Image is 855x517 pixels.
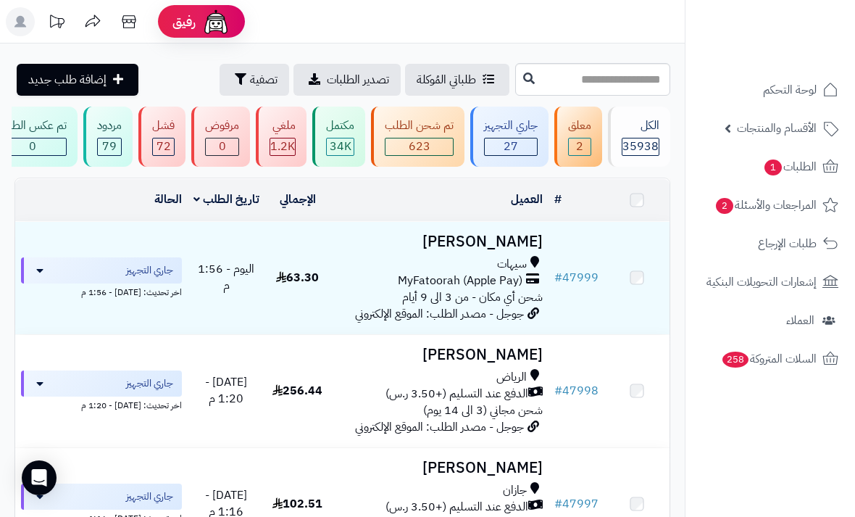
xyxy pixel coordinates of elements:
span: 2 [716,198,733,214]
div: 33952 [327,138,354,155]
span: شحن مجاني (3 الى 14 يوم) [423,402,543,419]
span: جاري التجهيز [126,376,173,391]
a: السلات المتروكة258 [694,342,846,376]
a: تصدير الطلبات [293,64,401,96]
span: جوجل - مصدر الطلب: الموقع الإلكتروني [355,418,524,436]
h3: [PERSON_NAME] [336,233,543,250]
span: 34K [327,138,354,155]
div: مردود [97,117,122,134]
a: #47999 [554,269,598,286]
a: جاري التجهيز 27 [467,107,551,167]
h3: [PERSON_NAME] [336,460,543,476]
span: 63.30 [276,269,319,286]
span: إشعارات التحويلات البنكية [706,272,817,292]
a: العملاء [694,303,846,338]
a: #47997 [554,495,598,513]
span: السلات المتروكة [721,349,817,369]
a: طلبات الإرجاع [694,226,846,261]
a: الكل35938 [605,107,673,167]
div: Open Intercom Messenger [22,460,57,495]
span: الدفع عند التسليم (+3.50 ر.س) [385,499,528,516]
span: MyFatoorah (Apple Pay) [398,273,522,289]
div: جاري التجهيز [484,117,538,134]
span: الدفع عند التسليم (+3.50 ر.س) [385,386,528,402]
span: 2 [569,138,591,155]
a: الطلبات1 [694,149,846,184]
span: 1 [764,160,782,175]
div: الكل [622,117,659,134]
h3: [PERSON_NAME] [336,347,543,363]
a: العميل [511,191,543,208]
span: إضافة طلب جديد [28,71,107,88]
span: سيهات [497,256,527,273]
span: جاري التجهيز [126,489,173,504]
span: جوجل - مصدر الطلب: الموقع الإلكتروني [355,305,524,323]
span: الرياض [496,369,527,386]
a: مردود 79 [80,107,135,167]
span: الأقسام والمنتجات [737,118,817,138]
span: تصفية [250,71,278,88]
span: الطلبات [763,157,817,177]
span: لوحة التحكم [763,80,817,100]
span: 258 [722,352,748,368]
a: معلق 2 [551,107,605,167]
span: 79 [98,138,121,155]
div: فشل [152,117,175,134]
span: 102.51 [272,495,322,513]
a: طلباتي المُوكلة [405,64,509,96]
span: طلبات الإرجاع [758,233,817,254]
div: معلق [568,117,591,134]
span: العملاء [786,310,814,331]
a: # [554,191,562,208]
a: المراجعات والأسئلة2 [694,188,846,223]
a: إضافة طلب جديد [17,64,138,96]
img: logo-2.png [756,41,841,71]
a: إشعارات التحويلات البنكية [694,265,846,299]
span: 72 [153,138,174,155]
span: تصدير الطلبات [327,71,389,88]
img: ai-face.png [201,7,230,36]
div: مرفوض [205,117,239,134]
span: 256.44 [272,382,322,400]
div: اخر تحديث: [DATE] - 1:20 م [21,397,182,412]
span: اليوم - 1:56 م [198,260,254,294]
span: جاري التجهيز [126,263,173,278]
a: مرفوض 0 [188,107,253,167]
span: شحن أي مكان - من 3 الى 9 أيام [402,289,543,306]
span: # [554,382,562,400]
a: تم شحن الطلب 623 [368,107,467,167]
span: رفيق [172,13,196,30]
div: ملغي [270,117,296,134]
div: مكتمل [326,117,354,134]
a: الإجمالي [280,191,316,208]
span: # [554,269,562,286]
span: # [554,495,562,513]
a: فشل 72 [135,107,188,167]
a: مكتمل 34K [309,107,368,167]
span: طلباتي المُوكلة [417,71,476,88]
span: 1.2K [270,138,295,155]
span: [DATE] - 1:20 م [205,373,247,408]
span: 27 [485,138,537,155]
a: تحديثات المنصة [38,7,75,40]
a: تاريخ الطلب [193,191,259,208]
span: 35938 [622,138,659,155]
span: المراجعات والأسئلة [714,195,817,215]
a: #47998 [554,382,598,400]
div: اخر تحديث: [DATE] - 1:56 م [21,284,182,299]
span: 623 [385,138,453,155]
a: الحالة [154,191,182,208]
span: جازان [503,482,527,499]
div: 1158 [270,138,295,155]
a: ملغي 1.2K [253,107,309,167]
div: تم شحن الطلب [385,117,454,134]
a: لوحة التحكم [694,73,846,107]
button: تصفية [220,64,289,96]
span: 0 [206,138,238,155]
